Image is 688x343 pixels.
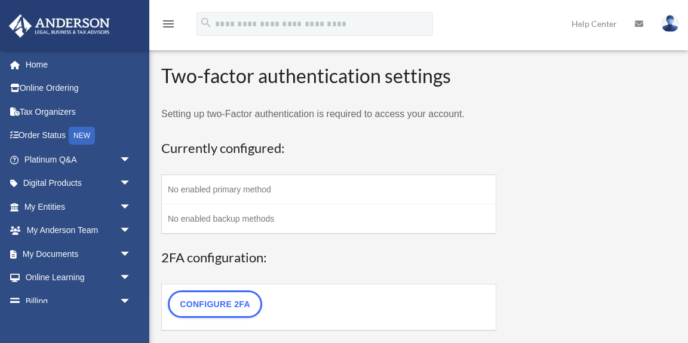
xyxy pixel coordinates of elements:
[119,219,143,243] span: arrow_drop_down
[162,175,496,204] td: No enabled primary method
[8,289,149,313] a: Billingarrow_drop_down
[8,124,149,148] a: Order StatusNEW
[5,14,113,38] img: Anderson Advisors Platinum Portal
[162,204,496,234] td: No enabled backup methods
[661,15,679,32] img: User Pic
[161,106,496,122] p: Setting up two-Factor authentication is required to access your account.
[8,171,149,195] a: Digital Productsarrow_drop_down
[8,242,149,266] a: My Documentsarrow_drop_down
[161,63,496,90] h2: Two-factor authentication settings
[8,195,149,219] a: My Entitiesarrow_drop_down
[119,171,143,196] span: arrow_drop_down
[119,148,143,172] span: arrow_drop_down
[119,242,143,267] span: arrow_drop_down
[8,219,149,243] a: My Anderson Teamarrow_drop_down
[161,21,176,31] a: menu
[119,195,143,219] span: arrow_drop_down
[69,127,95,145] div: NEW
[8,53,149,76] a: Home
[8,148,149,171] a: Platinum Q&Aarrow_drop_down
[161,139,496,158] h3: Currently configured:
[8,266,149,290] a: Online Learningarrow_drop_down
[199,16,213,29] i: search
[119,289,143,314] span: arrow_drop_down
[8,100,149,124] a: Tax Organizers
[161,249,496,267] h3: 2FA configuration:
[161,17,176,31] i: menu
[119,266,143,290] span: arrow_drop_down
[8,76,149,100] a: Online Ordering
[168,290,262,318] a: Configure 2FA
